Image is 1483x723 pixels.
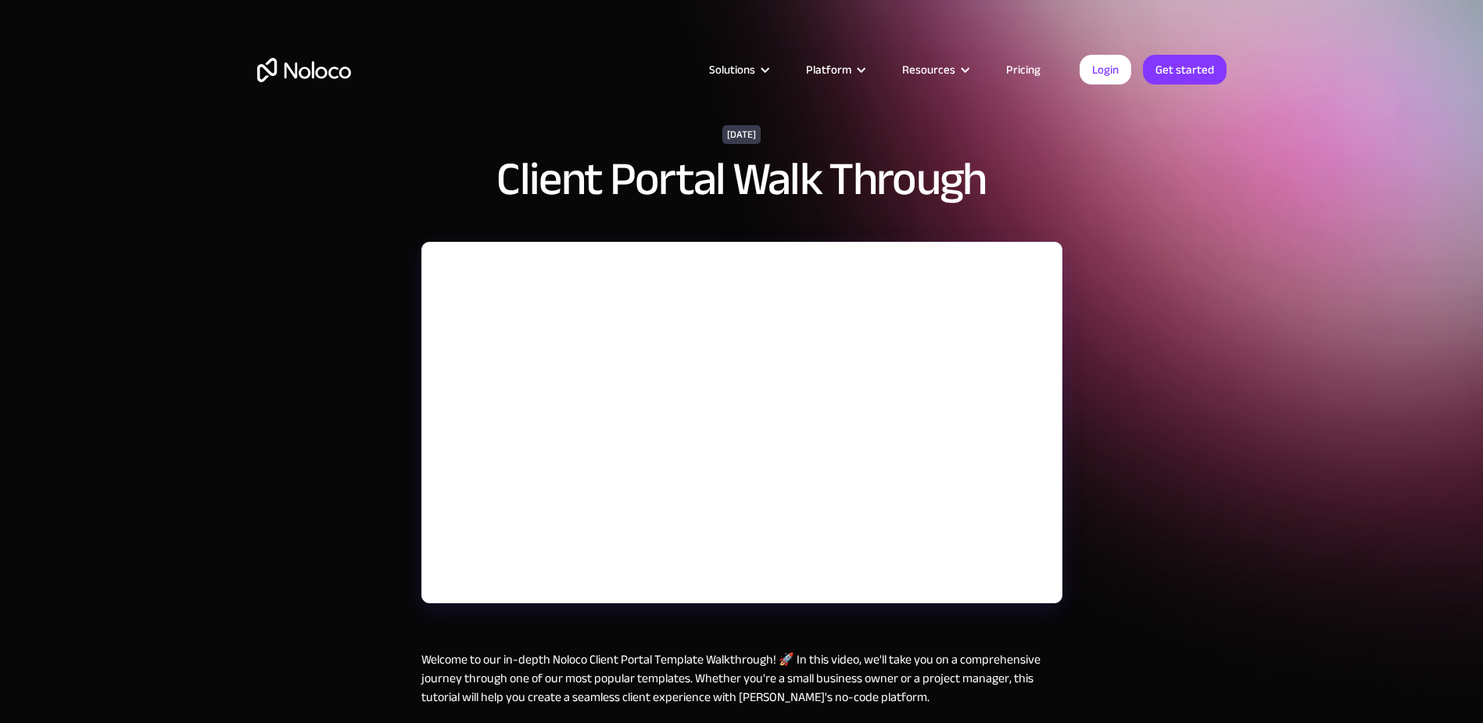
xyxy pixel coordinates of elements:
[422,243,1062,602] iframe: YouTube embed
[902,59,955,80] div: Resources
[806,59,851,80] div: Platform
[786,59,883,80] div: Platform
[987,59,1060,80] a: Pricing
[690,59,786,80] div: Solutions
[257,58,351,82] a: home
[1080,55,1131,85] a: Login
[1143,55,1227,85] a: Get started
[883,59,987,80] div: Resources
[709,59,755,80] div: Solutions
[496,156,986,203] h1: Client Portal Walk Through
[421,650,1062,707] p: Welcome to our in-depth Noloco Client Portal Template Walkthrough! 🚀 In this video, we'll take yo...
